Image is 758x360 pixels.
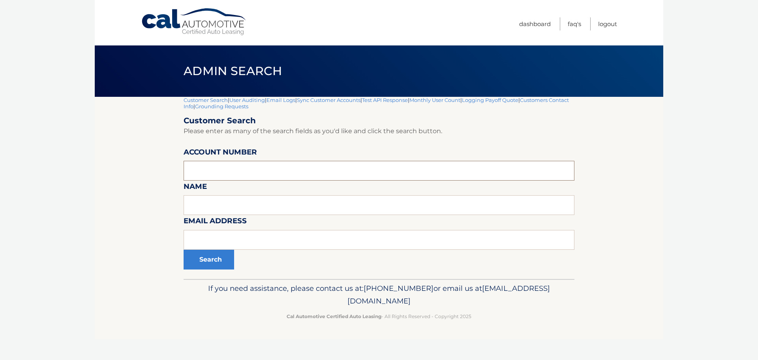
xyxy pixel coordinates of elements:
[184,126,574,137] p: Please enter as many of the search fields as you'd like and click the search button.
[184,97,574,279] div: | | | | | | | |
[189,312,569,320] p: - All Rights Reserved - Copyright 2025
[184,116,574,126] h2: Customer Search
[184,146,257,161] label: Account Number
[189,282,569,307] p: If you need assistance, please contact us at: or email us at
[297,97,360,103] a: Sync Customer Accounts
[519,17,551,30] a: Dashboard
[409,97,460,103] a: Monthly User Count
[141,8,248,36] a: Cal Automotive
[266,97,295,103] a: Email Logs
[362,97,408,103] a: Test API Response
[598,17,617,30] a: Logout
[184,64,282,78] span: Admin Search
[568,17,581,30] a: FAQ's
[184,215,247,230] label: Email Address
[195,103,248,109] a: Grounding Requests
[287,313,381,319] strong: Cal Automotive Certified Auto Leasing
[184,250,234,270] button: Search
[229,97,265,103] a: User Auditing
[184,181,207,195] label: Name
[184,97,569,109] a: Customers Contact Info
[364,284,433,293] span: [PHONE_NUMBER]
[462,97,518,103] a: Logging Payoff Quote
[184,97,228,103] a: Customer Search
